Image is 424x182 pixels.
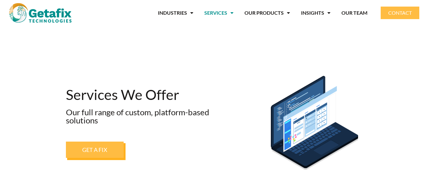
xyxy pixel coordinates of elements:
[66,108,224,124] h2: Our full range of custom, platform-based solutions
[84,6,368,20] nav: Menu
[9,3,72,23] img: web and mobile application development company
[341,6,368,20] a: OUR TEAM
[158,6,193,20] a: INDUSTRIES
[301,6,330,20] a: INSIGHTS
[388,10,412,15] span: CONTACT
[204,6,233,20] a: SERVICES
[271,76,358,170] img: Web And Mobile App Development Services
[244,6,290,20] a: OUR PRODUCTS
[82,147,107,153] span: GET A FIX
[381,7,419,19] a: CONTACT
[66,88,224,102] h1: Services We Offer
[66,142,124,158] a: GET A FIX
